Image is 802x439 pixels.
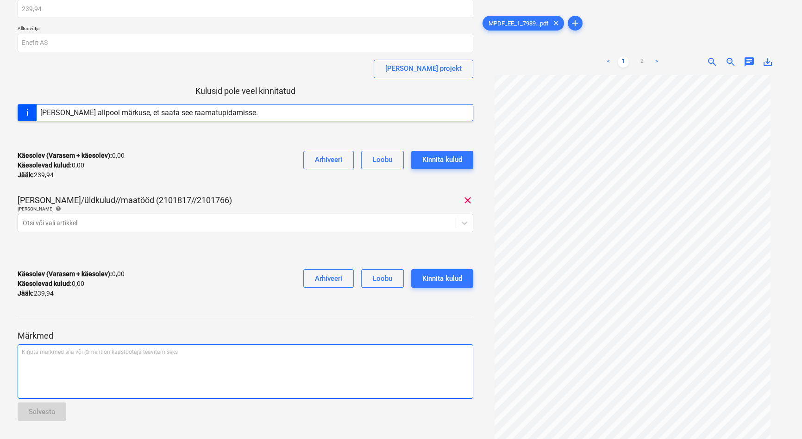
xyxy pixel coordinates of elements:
[462,195,473,206] span: clear
[756,395,802,439] iframe: Chat Widget
[373,154,392,166] div: Loobu
[422,272,462,284] div: Kinnita kulud
[18,171,34,179] strong: Jääk :
[18,279,84,289] p: 0,00
[303,269,354,288] button: Arhiveeri
[18,330,473,341] p: Märkmed
[411,151,473,169] button: Kinnita kulud
[374,60,473,78] button: [PERSON_NAME] projekt
[636,56,647,68] a: Page 2
[18,195,232,206] p: [PERSON_NAME]/üldkulud//maatööd (2101817//2101766)
[361,269,404,288] button: Loobu
[18,269,125,279] p: 0,00
[482,16,564,31] div: MPDF_EE_1_7989...pdf
[18,161,84,170] p: 0,00
[744,56,755,68] span: chat
[18,270,112,278] strong: Käesolev (Varasem + käesolev) :
[18,290,34,297] strong: Jääk :
[315,154,342,166] div: Arhiveeri
[361,151,404,169] button: Loobu
[725,56,736,68] span: zoom_out
[18,86,473,97] p: Kulusid pole veel kinnitatud
[373,272,392,284] div: Loobu
[411,269,473,288] button: Kinnita kulud
[54,206,61,211] span: help
[18,280,72,287] strong: Käesolevad kulud :
[18,152,112,159] strong: Käesolev (Varasem + käesolev) :
[18,34,473,52] input: Alltöövõtja
[618,56,629,68] a: Page 1 is your current page
[483,20,554,27] span: MPDF_EE_1_7989...pdf
[303,151,354,169] button: Arhiveeri
[651,56,662,68] a: Next page
[385,62,462,74] div: [PERSON_NAME] projekt
[18,170,54,180] p: 239,94
[315,272,342,284] div: Arhiveeri
[40,108,258,117] div: [PERSON_NAME] allpool märkuse, et saata see raamatupidamisse.
[18,25,473,33] p: Alltöövõtja
[707,56,718,68] span: zoom_in
[762,56,773,68] span: save_alt
[551,18,562,29] span: clear
[603,56,614,68] a: Previous page
[18,151,125,161] p: 0,00
[18,289,54,298] p: 239,94
[18,161,72,169] strong: Käesolevad kulud :
[18,206,473,212] div: [PERSON_NAME]
[570,18,581,29] span: add
[422,154,462,166] div: Kinnita kulud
